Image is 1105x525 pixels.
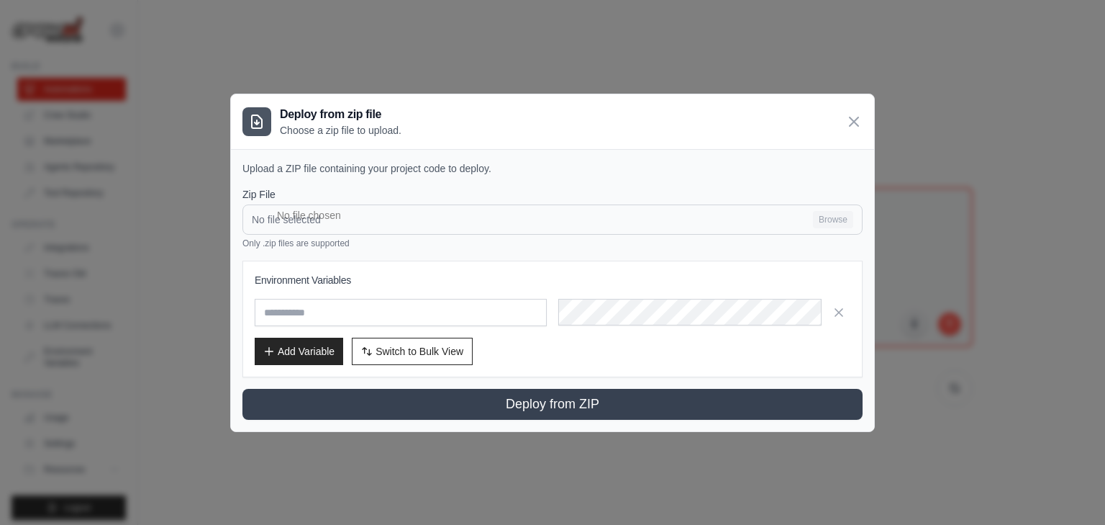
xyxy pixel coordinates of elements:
p: Choose a zip file to upload. [280,123,401,138]
button: Add Variable [255,338,343,365]
h3: Environment Variables [255,273,850,287]
button: Switch to Bulk View [352,338,473,365]
p: Upload a ZIP file containing your project code to deploy. [242,161,863,176]
label: Zip File [242,187,863,202]
span: Switch to Bulk View [376,344,463,359]
button: Deploy from ZIP [242,389,863,420]
h3: Deploy from zip file [280,106,401,123]
input: No file selected Browse [242,205,863,235]
p: Only .zip files are supported [242,238,863,249]
iframe: Chat Widget [1033,456,1105,525]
